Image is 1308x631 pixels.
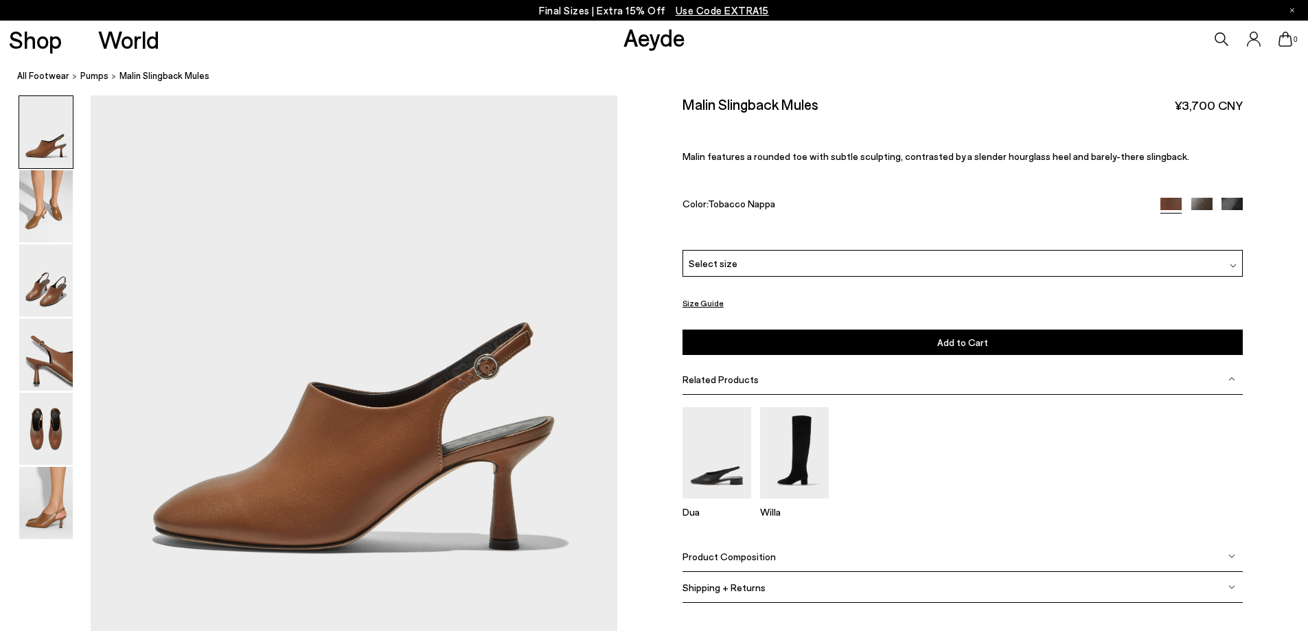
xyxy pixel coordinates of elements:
[682,198,1143,214] div: Color:
[1228,584,1235,590] img: svg%3E
[98,27,159,51] a: World
[682,330,1243,355] button: Add to Cart
[1230,262,1237,269] img: svg%3E
[682,407,751,498] img: Dua Slingback Flats
[19,393,73,465] img: Malin Slingback Mules - Image 5
[1292,36,1299,43] span: 0
[937,336,988,348] span: Add to Cart
[682,489,751,518] a: Dua Slingback Flats Dua
[19,244,73,317] img: Malin Slingback Mules - Image 3
[19,467,73,539] img: Malin Slingback Mules - Image 6
[682,95,818,113] h2: Malin Slingback Mules
[682,295,724,312] button: Size Guide
[682,374,759,385] span: Related Products
[623,23,685,51] a: Aeyde
[19,170,73,242] img: Malin Slingback Mules - Image 2
[689,256,737,271] span: Select size
[539,2,769,19] p: Final Sizes | Extra 15% Off
[1228,553,1235,560] img: svg%3E
[760,489,829,518] a: Willa Suede Over-Knee Boots Willa
[19,319,73,391] img: Malin Slingback Mules - Image 4
[80,69,108,83] a: Pumps
[682,582,766,593] span: Shipping + Returns
[1228,376,1235,382] img: svg%3E
[682,506,751,518] p: Dua
[1278,32,1292,47] a: 0
[1175,97,1243,114] span: ¥3,700 CNY
[17,58,1308,95] nav: breadcrumb
[676,4,769,16] span: Navigate to /collections/ss25-final-sizes
[682,150,1243,162] p: Malin features a rounded toe with subtle sculpting, contrasted by a slender hourglass heel and ba...
[19,96,73,168] img: Malin Slingback Mules - Image 1
[80,70,108,81] span: Pumps
[708,198,775,209] span: Tobacco Nappa
[760,506,829,518] p: Willa
[760,407,829,498] img: Willa Suede Over-Knee Boots
[682,551,776,562] span: Product Composition
[17,69,69,83] a: All Footwear
[9,27,62,51] a: Shop
[119,69,209,83] span: Malin Slingback Mules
